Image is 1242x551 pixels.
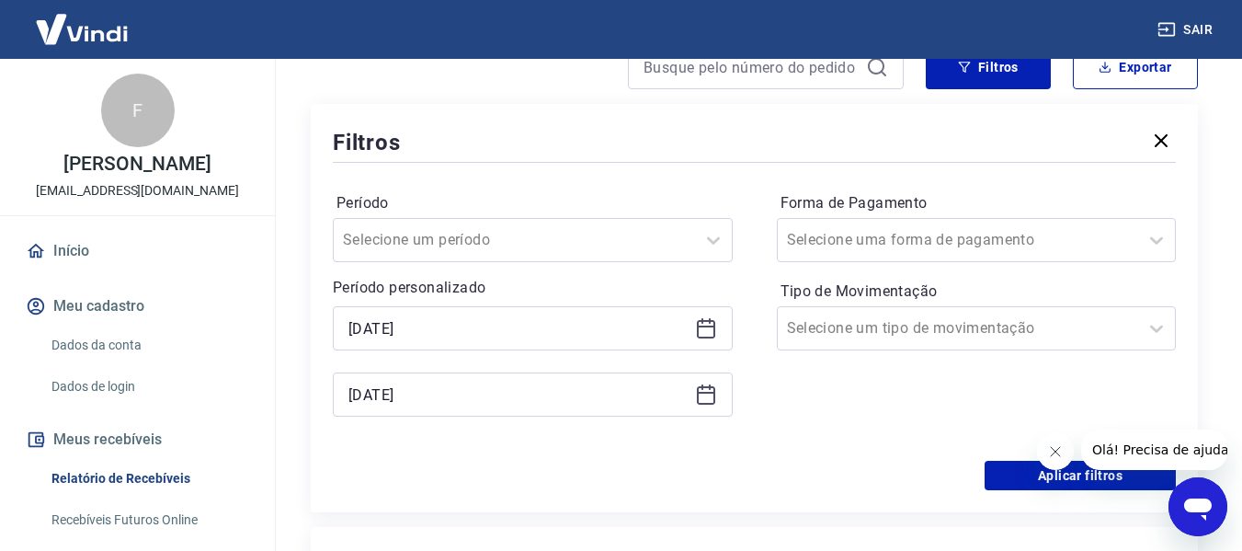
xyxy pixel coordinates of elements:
input: Data final [348,381,688,408]
button: Filtros [926,45,1051,89]
button: Sair [1154,13,1220,47]
a: Dados da conta [44,327,253,364]
button: Meu cadastro [22,286,253,327]
div: F [101,74,175,147]
input: Data inicial [348,315,688,342]
label: Período [336,192,729,214]
label: Forma de Pagamento [781,192,1173,214]
p: [PERSON_NAME] [63,155,211,174]
iframe: Mensagem da empresa [1081,430,1227,470]
p: Período personalizado [333,277,733,299]
input: Busque pelo número do pedido [644,53,859,81]
a: Recebíveis Futuros Online [44,501,253,539]
button: Aplicar filtros [985,461,1176,490]
a: Relatório de Recebíveis [44,460,253,498]
img: Vindi [22,1,142,57]
a: Início [22,231,253,271]
button: Exportar [1073,45,1198,89]
span: Olá! Precisa de ajuda? [11,13,154,28]
a: Dados de login [44,368,253,406]
button: Meus recebíveis [22,419,253,460]
h5: Filtros [333,128,401,157]
iframe: Botão para abrir a janela de mensagens [1168,477,1227,536]
label: Tipo de Movimentação [781,281,1173,303]
iframe: Fechar mensagem [1037,433,1074,470]
p: [EMAIL_ADDRESS][DOMAIN_NAME] [36,181,239,201]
